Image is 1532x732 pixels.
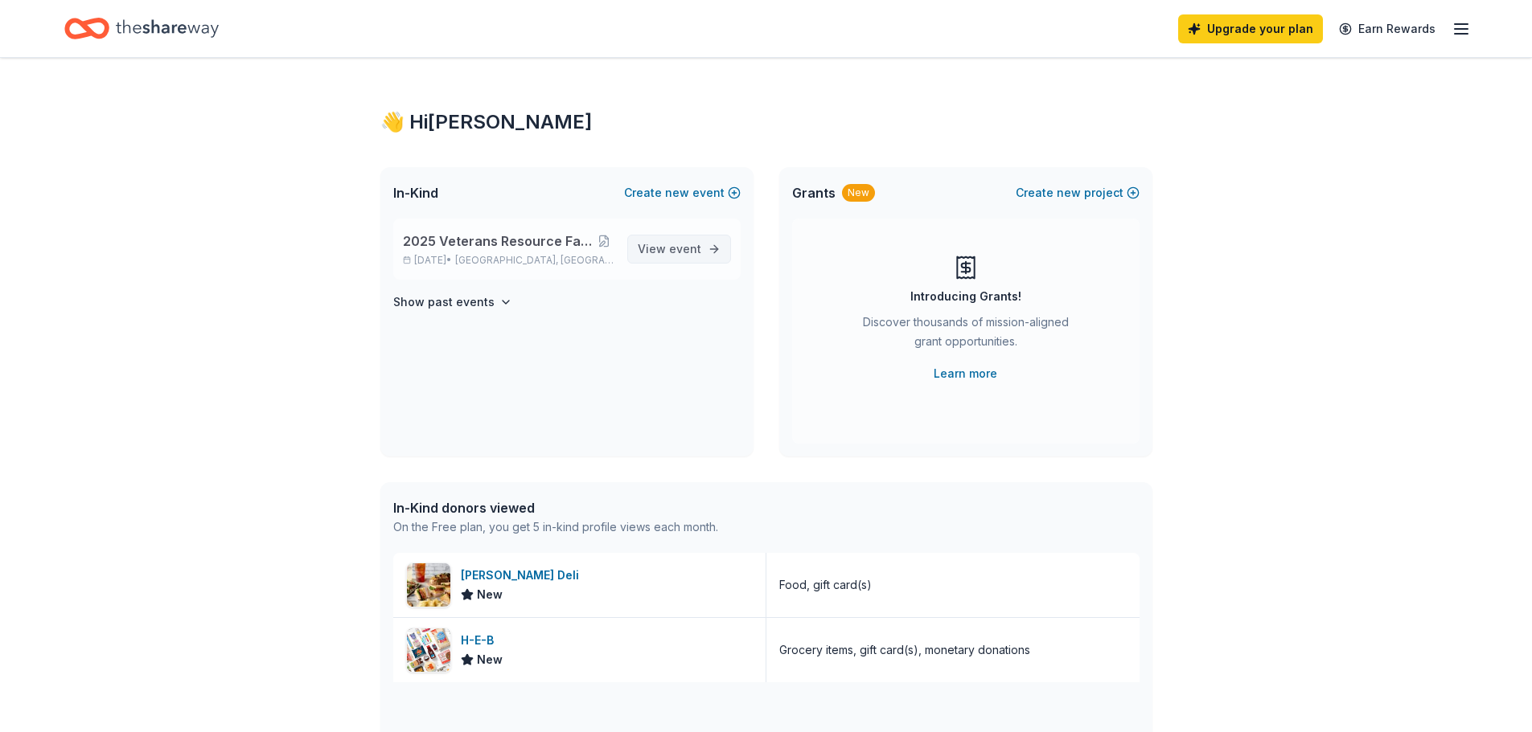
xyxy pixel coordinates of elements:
[403,254,614,267] p: [DATE] •
[393,183,438,202] span: In-Kind
[779,640,1030,660] div: Grocery items, gift card(s), monetary donations
[393,292,495,312] h4: Show past events
[1057,183,1081,202] span: new
[1329,14,1445,43] a: Earn Rewards
[779,575,872,595] div: Food, gift card(s)
[477,585,503,604] span: New
[934,364,997,383] a: Learn more
[669,242,701,256] span: event
[624,183,741,202] button: Createnewevent
[64,10,219,47] a: Home
[665,183,689,202] span: new
[461,566,585,585] div: [PERSON_NAME] Deli
[792,183,836,202] span: Grants
[1016,183,1140,202] button: Createnewproject
[1178,14,1323,43] a: Upgrade your plan
[477,650,503,669] span: New
[856,313,1075,358] div: Discover thousands of mission-aligned grant opportunities.
[380,109,1152,135] div: 👋 Hi [PERSON_NAME]
[407,563,450,607] img: Image for McAlister's Deli
[455,254,614,267] span: [GEOGRAPHIC_DATA], [GEOGRAPHIC_DATA]
[638,239,701,259] span: View
[393,498,718,517] div: In-Kind donors viewed
[910,287,1021,306] div: Introducing Grants!
[393,517,718,537] div: On the Free plan, you get 5 in-kind profile views each month.
[627,235,731,264] a: View event
[403,231,595,251] span: 2025 Veterans Resource Fair - Stand Down Event
[461,631,503,650] div: H-E-B
[407,628,450,672] img: Image for H-E-B
[393,292,512,312] button: Show past events
[842,184,875,202] div: New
